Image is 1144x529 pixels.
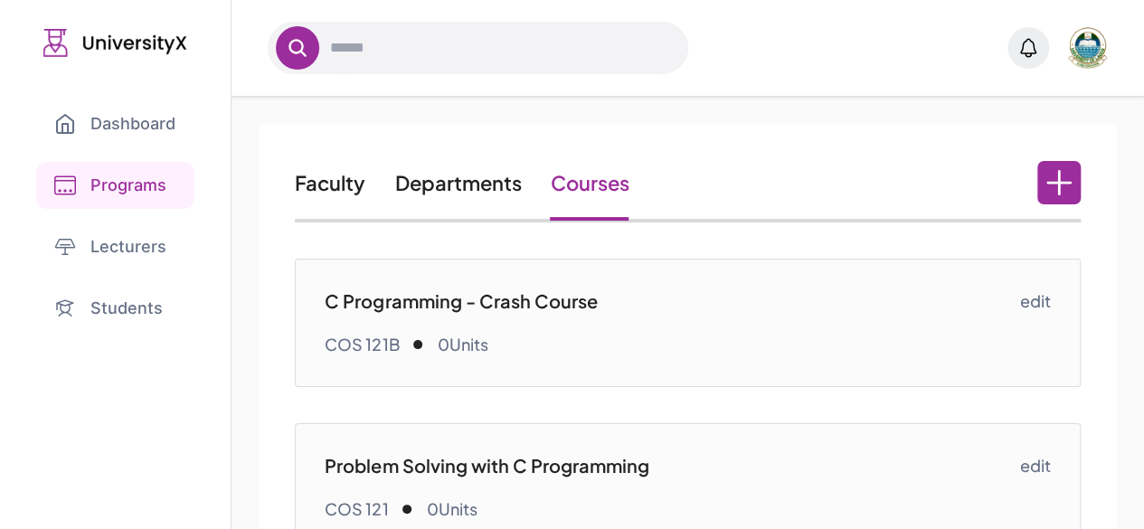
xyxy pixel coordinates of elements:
[1020,288,1051,314] a: edit
[36,100,194,147] a: Dashboard
[325,288,1019,357] a: C Programming - Crash CourseCOS 121B 0Units
[325,453,1019,522] a: Problem Solving with C ProgrammingCOS 121 0Units
[426,496,477,522] p: 0Units
[325,288,1019,314] p: C Programming - Crash Course
[36,285,194,332] a: Students
[325,496,388,522] p: COS 121
[550,170,629,195] a: Courses
[1020,453,1051,478] a: edit
[295,170,365,195] a: Faculty
[394,170,521,195] a: Departments
[325,332,399,357] p: COS 121B
[43,29,187,57] img: UniversityX
[36,223,194,270] a: Lecturers
[437,332,487,357] p: 0Units
[325,453,1019,478] p: Problem Solving with C Programming
[36,162,194,209] a: Programs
